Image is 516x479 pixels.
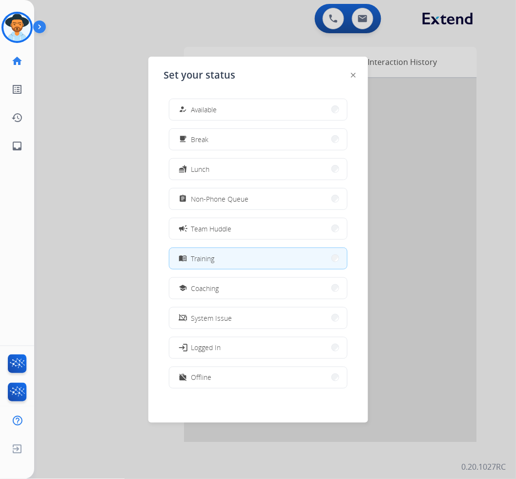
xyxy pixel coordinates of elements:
mat-icon: free_breakfast [179,135,187,144]
button: Lunch [169,159,347,180]
mat-icon: school [179,284,187,292]
span: Available [191,104,217,115]
span: Coaching [191,283,219,293]
mat-icon: inbox [11,140,23,152]
img: close-button [351,73,356,78]
mat-icon: list_alt [11,83,23,95]
button: System Issue [169,308,347,329]
mat-icon: home [11,55,23,67]
span: Set your status [164,68,236,82]
span: Logged In [191,343,221,353]
span: Lunch [191,164,210,174]
p: 0.20.1027RC [462,461,506,473]
button: Team Huddle [169,218,347,239]
mat-icon: campaign [178,224,187,233]
button: Logged In [169,337,347,358]
mat-icon: login [178,343,187,353]
mat-icon: assignment [179,195,187,203]
span: Non-Phone Queue [191,194,249,204]
span: Training [191,253,215,264]
button: Training [169,248,347,269]
button: Available [169,99,347,120]
img: avatar [3,14,31,41]
span: Break [191,134,209,145]
mat-icon: history [11,112,23,124]
mat-icon: how_to_reg [179,105,187,114]
button: Non-Phone Queue [169,188,347,209]
mat-icon: fastfood [179,165,187,173]
span: System Issue [191,313,232,323]
button: Offline [169,367,347,388]
button: Break [169,129,347,150]
mat-icon: phonelink_off [179,314,187,322]
mat-icon: work_off [179,374,187,382]
mat-icon: menu_book [179,254,187,263]
span: Offline [191,373,212,383]
button: Coaching [169,278,347,299]
span: Team Huddle [191,224,232,234]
